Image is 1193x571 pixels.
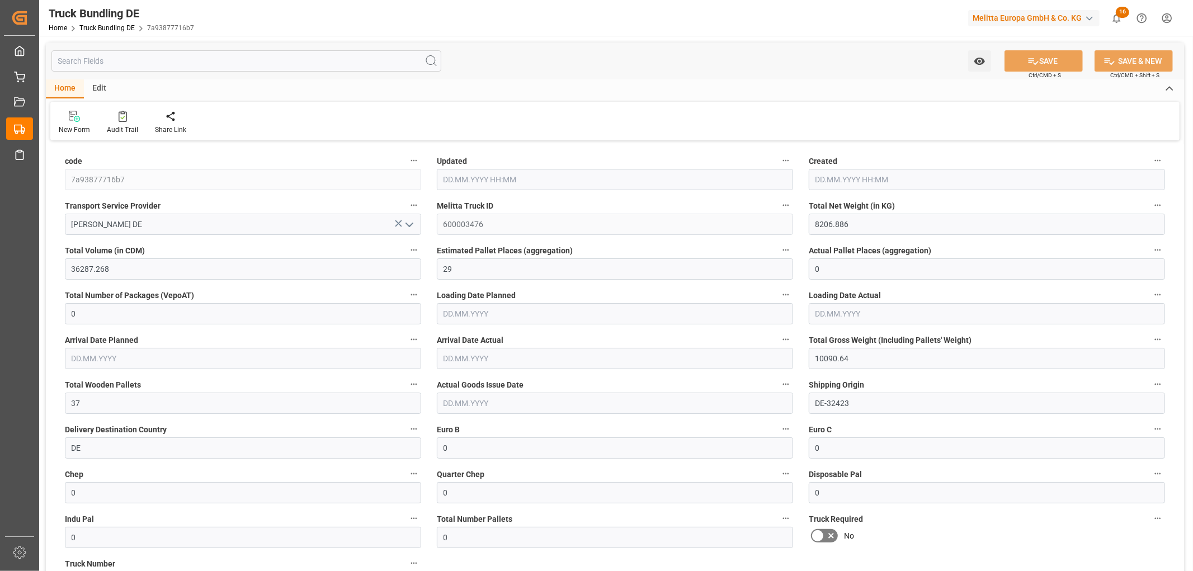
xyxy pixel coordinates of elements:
span: 16 [1116,7,1129,18]
span: Disposable Pal [809,469,862,480]
input: DD.MM.YYYY HH:MM [809,169,1165,190]
input: DD.MM.YYYY [65,348,421,369]
button: Arrival Date Planned [407,332,421,347]
div: Audit Trail [107,125,138,135]
input: DD.MM.YYYY [437,303,793,324]
button: Total Wooden Pallets [407,377,421,391]
button: Total Number of Packages (VepoAT) [407,287,421,302]
button: SAVE [1005,50,1083,72]
span: Melitta Truck ID [437,200,493,212]
span: Chep [65,469,83,480]
button: Melitta Truck ID [779,198,793,213]
div: Home [46,79,84,98]
span: Estimated Pallet Places (aggregation) [437,245,573,257]
input: DD.MM.YYYY [437,348,793,369]
span: Indu Pal [65,513,94,525]
span: Arrival Date Planned [65,334,138,346]
button: Euro B [779,422,793,436]
div: Share Link [155,125,186,135]
span: Shipping Origin [809,379,864,391]
button: SAVE & NEW [1095,50,1173,72]
button: Disposable Pal [1150,466,1165,481]
button: Melitta Europa GmbH & Co. KG [968,7,1104,29]
span: Updated [437,155,467,167]
a: Truck Bundling DE [79,24,135,32]
button: Transport Service Provider [407,198,421,213]
button: Delivery Destination Country [407,422,421,436]
button: Total Number Pallets [779,511,793,526]
button: Estimated Pallet Places (aggregation) [779,243,793,257]
span: Truck Number [65,558,115,570]
span: Total Net Weight (in KG) [809,200,895,212]
span: Euro B [437,424,460,436]
span: Created [809,155,837,167]
button: Loading Date Planned [779,287,793,302]
div: Truck Bundling DE [49,5,194,22]
button: Chep [407,466,421,481]
button: Indu Pal [407,511,421,526]
input: Search Fields [51,50,441,72]
span: Ctrl/CMD + S [1029,71,1061,79]
div: Melitta Europa GmbH & Co. KG [968,10,1100,26]
span: Loading Date Planned [437,290,516,301]
button: Total Volume (in CDM) [407,243,421,257]
span: Truck Required [809,513,863,525]
button: Truck Required [1150,511,1165,526]
span: Arrival Date Actual [437,334,503,346]
button: Shipping Origin [1150,377,1165,391]
input: DD.MM.YYYY [437,393,793,414]
a: Home [49,24,67,32]
button: open menu [400,216,417,233]
span: Loading Date Actual [809,290,881,301]
input: DD.MM.YYYY [809,303,1165,324]
span: Actual Pallet Places (aggregation) [809,245,931,257]
span: Actual Goods Issue Date [437,379,524,391]
span: Total Volume (in CDM) [65,245,145,257]
button: Total Gross Weight (Including Pallets' Weight) [1150,332,1165,347]
button: code [407,153,421,168]
button: Truck Number [407,556,421,570]
button: Arrival Date Actual [779,332,793,347]
span: Delivery Destination Country [65,424,167,436]
button: Quarter Chep [779,466,793,481]
button: Loading Date Actual [1150,287,1165,302]
button: Updated [779,153,793,168]
span: Total Gross Weight (Including Pallets' Weight) [809,334,972,346]
span: Total Number Pallets [437,513,512,525]
input: DD.MM.YYYY HH:MM [437,169,793,190]
span: No [844,530,854,542]
span: Euro C [809,424,832,436]
div: New Form [59,125,90,135]
button: Actual Goods Issue Date [779,377,793,391]
div: Edit [84,79,115,98]
span: Total Wooden Pallets [65,379,141,391]
button: show 16 new notifications [1104,6,1129,31]
span: Total Number of Packages (VepoAT) [65,290,194,301]
button: Euro C [1150,422,1165,436]
button: Created [1150,153,1165,168]
button: Help Center [1129,6,1154,31]
span: Ctrl/CMD + Shift + S [1110,71,1159,79]
button: open menu [968,50,991,72]
button: Total Net Weight (in KG) [1150,198,1165,213]
button: Actual Pallet Places (aggregation) [1150,243,1165,257]
span: code [65,155,82,167]
span: Quarter Chep [437,469,484,480]
span: Transport Service Provider [65,200,161,212]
